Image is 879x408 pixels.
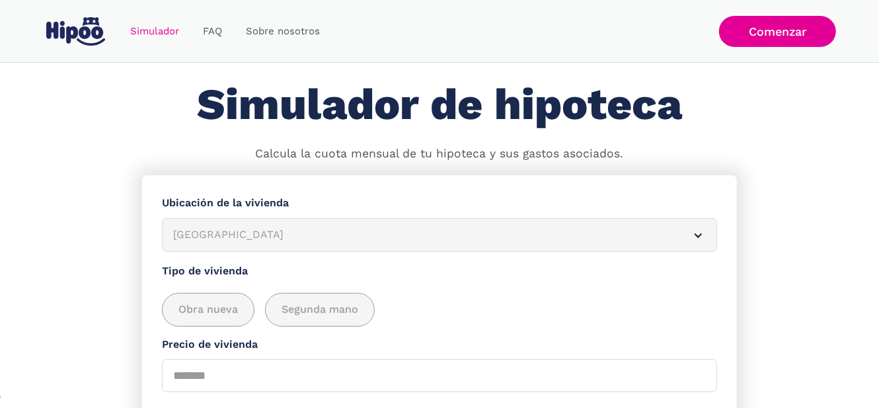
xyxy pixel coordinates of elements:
[118,19,191,44] a: Simulador
[178,302,238,318] span: Obra nueva
[162,195,717,212] label: Ubicación de la vivienda
[162,293,717,327] div: add_description_here
[256,145,624,163] p: Calcula la cuota mensual de tu hipoteca y sus gastos asociados.
[43,12,108,51] a: home
[191,19,234,44] a: FAQ
[197,81,682,129] h1: Simulador de hipoteca
[282,302,358,318] span: Segunda mano
[719,16,836,47] a: Comenzar
[173,227,674,243] div: [GEOGRAPHIC_DATA]
[162,263,717,280] label: Tipo de vivienda
[162,218,717,252] article: [GEOGRAPHIC_DATA]
[162,337,717,353] label: Precio de vivienda
[234,19,332,44] a: Sobre nosotros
